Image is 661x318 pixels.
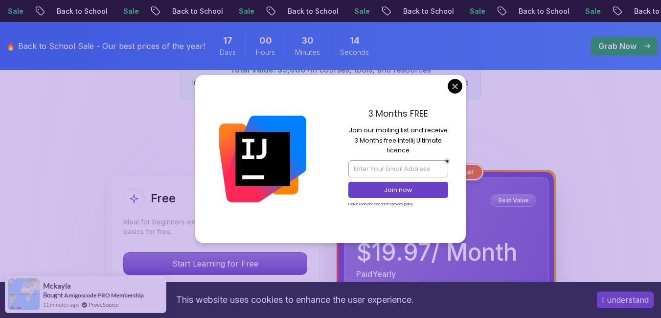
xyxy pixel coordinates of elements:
[224,6,255,16] p: Sale
[356,241,517,264] p: $ 19.97 / Month
[6,40,205,52] p: 🔥 Back to School Sale - Our best prices of the year!
[151,191,176,206] h2: Free
[192,77,469,87] p: Including IntelliJ IDEA Ultimate ($1,034.24), exclusive textbooks, and premium courses
[504,6,570,16] p: Back to School
[43,291,63,299] span: Bought
[64,292,144,299] a: Amigoscode PRO Membership
[220,48,236,57] span: Days
[492,196,535,205] p: Best Value
[8,278,40,310] img: provesource social proof notification image
[301,34,314,48] span: 30 Minutes
[43,300,79,309] span: 11 minutes ago
[123,252,307,275] button: Start Learning for Free
[388,6,455,16] p: Back to School
[340,6,371,16] p: Sale
[570,6,602,16] p: Sale
[455,6,486,16] p: Sale
[356,268,396,280] p: Paid Yearly
[340,48,369,57] span: Seconds
[295,48,320,57] span: Minutes
[350,34,360,48] span: 14 Seconds
[223,34,232,48] span: 17 Days
[109,6,140,16] p: Sale
[42,6,109,16] p: Back to School
[123,217,307,237] p: Ideal for beginners exploring coding and learning the basics for free.
[7,289,582,311] div: This website uses cookies to enhance the user experience.
[158,6,224,16] p: Back to School
[89,300,119,309] a: ProveSource
[124,253,307,274] p: Start Learning for Free
[273,6,340,16] p: Back to School
[598,40,637,52] p: Grab Now
[256,48,275,57] span: Hours
[43,282,71,290] span: Mckayla
[597,292,654,308] button: Accept cookies
[123,259,307,269] a: Start Learning for Free
[259,34,272,48] span: 0 Hours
